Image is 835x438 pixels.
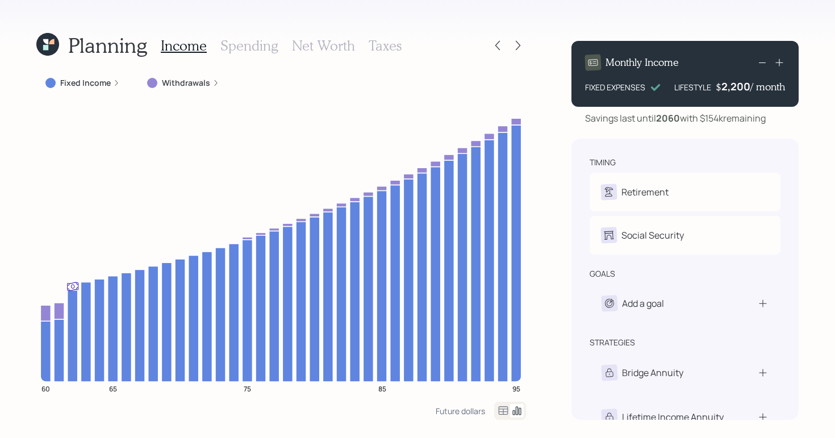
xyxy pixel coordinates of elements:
[60,77,111,89] label: Fixed Income
[716,81,721,93] h4: $
[622,410,724,424] div: Lifetime Income Annuity
[750,81,785,93] h4: / month
[721,80,750,93] div: 2,200
[109,383,117,393] tspan: 65
[674,81,711,93] div: LIFESTYLE
[622,366,683,379] div: Bridge Annuity
[41,383,50,393] tspan: 60
[590,268,615,280] div: goals
[606,56,679,69] h4: Monthly Income
[244,383,251,393] tspan: 75
[621,228,684,242] div: Social Security
[585,81,645,93] div: FIXED EXPENSES
[292,37,355,54] h3: Net Worth
[436,406,485,416] div: Future dollars
[585,111,766,125] div: Savings last until with $154k remaining
[162,77,210,89] label: Withdrawals
[512,383,520,393] tspan: 95
[220,37,278,54] h3: Spending
[590,157,616,168] div: timing
[621,185,669,199] div: Retirement
[622,297,664,310] div: Add a goal
[369,37,402,54] h3: Taxes
[656,112,680,124] b: 2060
[590,337,635,348] div: strategies
[68,33,147,57] h1: Planning
[161,37,207,54] h3: Income
[378,383,386,393] tspan: 85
